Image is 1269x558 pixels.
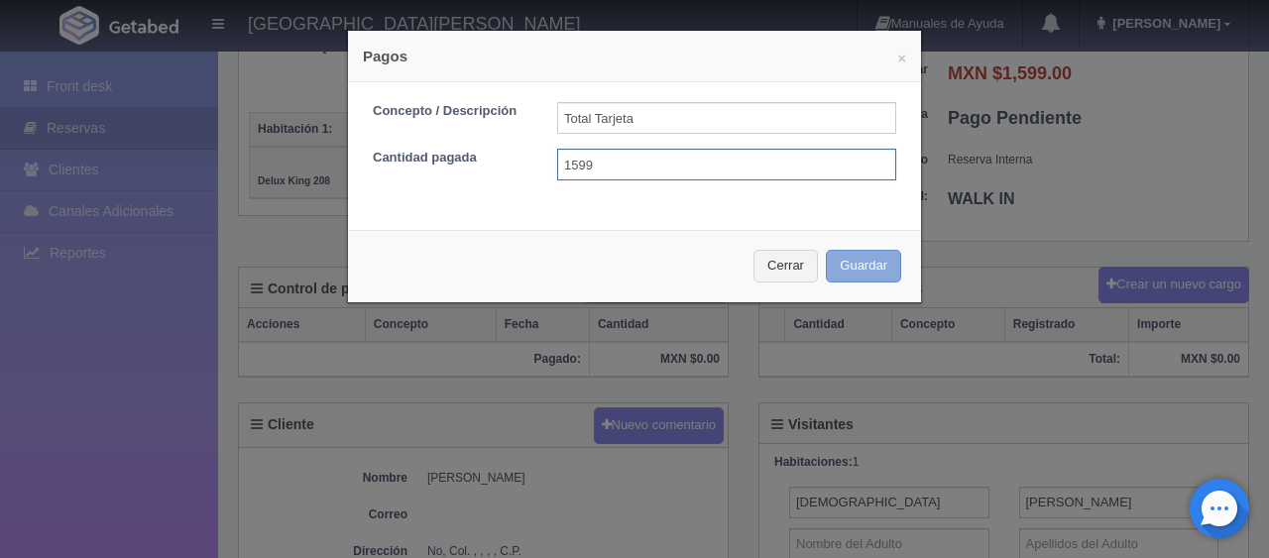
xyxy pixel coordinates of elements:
[753,250,818,282] button: Cerrar
[358,102,542,121] label: Concepto / Descripción
[897,51,906,65] button: ×
[826,250,901,282] button: Guardar
[358,149,542,167] label: Cantidad pagada
[363,46,906,66] h4: Pagos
